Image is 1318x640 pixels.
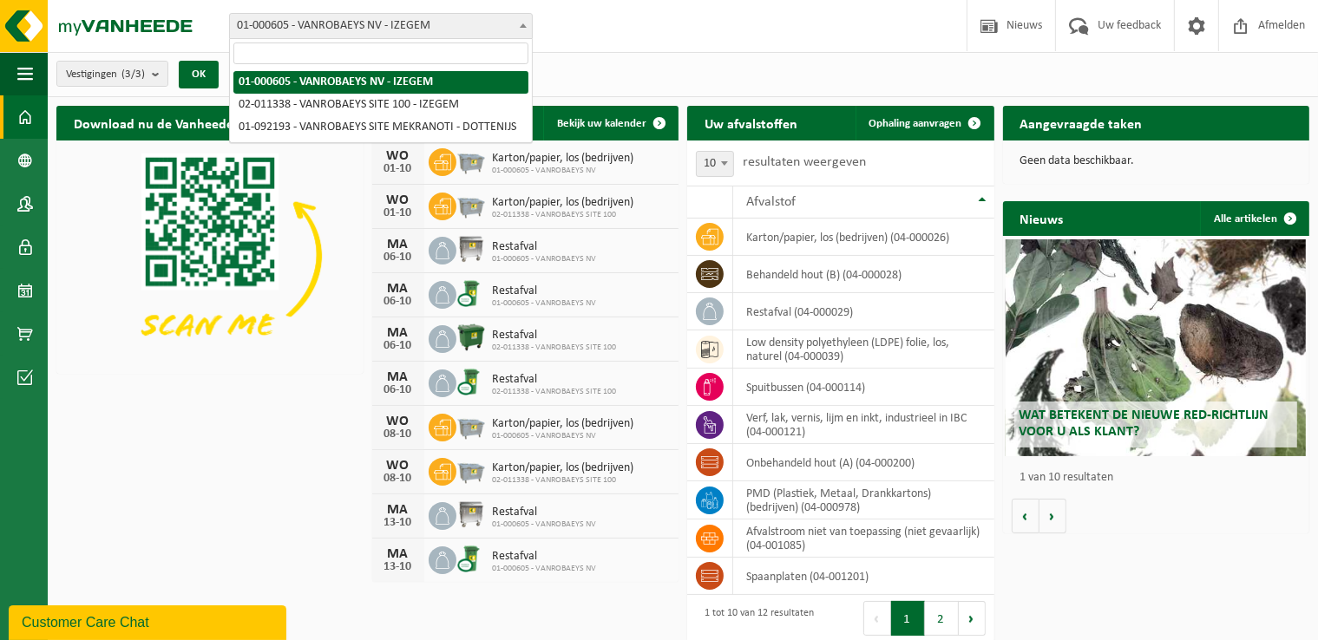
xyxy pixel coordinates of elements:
[733,558,994,595] td: spaanplaten (04-001201)
[1012,499,1039,533] button: Vorige
[733,293,994,330] td: restafval (04-000029)
[381,149,416,163] div: WO
[493,475,634,486] span: 02-011338 - VANROBAEYS SITE 100
[381,517,416,529] div: 13-10
[493,564,597,574] span: 01-000605 - VANROBAEYS NV
[493,506,597,519] span: Restafval
[381,326,416,340] div: MA
[381,370,416,384] div: MA
[381,282,416,296] div: MA
[456,146,486,175] img: WB-2500-GAL-GY-01
[381,238,416,251] div: MA
[381,296,416,308] div: 06-10
[66,62,145,88] span: Vestigingen
[381,473,416,485] div: 08-10
[381,561,416,573] div: 13-10
[696,599,814,637] div: 1 tot 10 van 12 resultaten
[925,601,959,636] button: 2
[493,329,617,343] span: Restafval
[1039,499,1066,533] button: Volgende
[456,323,486,352] img: WB-1100-HPE-GN-01
[493,196,634,210] span: Karton/papier, los (bedrijven)
[230,14,532,38] span: 01-000605 - VANROBAEYS NV - IZEGEM
[543,106,677,140] a: Bekijk uw kalender
[179,61,219,88] button: OK
[233,94,528,116] li: 02-011338 - VANROBAEYS SITE 100 - IZEGEM
[229,13,533,39] span: 01-000605 - VANROBAEYS NV - IZEGEM
[381,340,416,352] div: 06-10
[121,69,145,80] count: (3/3)
[381,428,416,441] div: 08-10
[1003,106,1160,140] h2: Aangevraagde taken
[746,195,796,209] span: Afvalstof
[381,415,416,428] div: WO
[493,284,597,298] span: Restafval
[493,152,634,166] span: Karton/papier, los (bedrijven)
[456,411,486,441] img: WB-2500-GAL-GY-01
[381,547,416,561] div: MA
[869,118,962,129] span: Ophaling aanvragen
[493,298,597,309] span: 01-000605 - VANROBAEYS NV
[381,384,416,396] div: 06-10
[733,519,994,558] td: afvalstroom niet van toepassing (niet gevaarlijk) (04-001085)
[697,152,733,176] span: 10
[733,330,994,369] td: low density polyethyleen (LDPE) folie, los, naturel (04-000039)
[959,601,986,636] button: Next
[456,234,486,264] img: WB-1100-GAL-GY-02
[493,373,617,387] span: Restafval
[863,601,891,636] button: Previous
[493,550,597,564] span: Restafval
[733,444,994,481] td: onbehandeld hout (A) (04-000200)
[493,431,634,441] span: 01-000605 - VANROBAEYS NV
[1020,472,1302,484] p: 1 van 10 resultaten
[557,118,646,129] span: Bekijk uw kalender
[381,251,416,264] div: 06-10
[1019,408,1269,439] span: Wat betekent de nieuwe RED-richtlijn voor u als klant?
[493,387,617,397] span: 02-011338 - VANROBAEYS SITE 100
[456,367,486,396] img: WB-0240-CU
[233,116,528,139] li: 01-092193 - VANROBAEYS SITE MEKRANOTI - DOTTENIJS
[381,193,416,207] div: WO
[733,481,994,519] td: PMD (Plastiek, Metaal, Drankkartons) (bedrijven) (04-000978)
[381,207,416,219] div: 01-10
[381,459,416,473] div: WO
[493,166,634,176] span: 01-000605 - VANROBAEYS NV
[456,500,486,529] img: WB-1100-GAL-GY-02
[493,240,597,254] span: Restafval
[1020,155,1293,167] p: Geen data beschikbaar.
[1006,239,1306,456] a: Wat betekent de nieuwe RED-richtlijn voor u als klant?
[856,106,993,140] a: Ophaling aanvragen
[56,140,364,370] img: Download de VHEPlus App
[381,163,416,175] div: 01-10
[743,155,866,169] label: resultaten weergeven
[456,544,486,573] img: WB-0240-CU
[233,71,528,94] li: 01-000605 - VANROBAEYS NV - IZEGEM
[493,343,617,353] span: 02-011338 - VANROBAEYS SITE 100
[696,151,734,177] span: 10
[1003,201,1081,235] h2: Nieuws
[733,219,994,256] td: karton/papier, los (bedrijven) (04-000026)
[733,406,994,444] td: verf, lak, vernis, lijm en inkt, industrieel in IBC (04-000121)
[1200,201,1308,236] a: Alle artikelen
[56,61,168,87] button: Vestigingen(3/3)
[456,190,486,219] img: WB-2500-GAL-GY-01
[891,601,925,636] button: 1
[493,519,597,530] span: 01-000605 - VANROBAEYS NV
[56,106,288,140] h2: Download nu de Vanheede+ app!
[687,106,815,140] h2: Uw afvalstoffen
[381,503,416,517] div: MA
[493,417,634,431] span: Karton/papier, los (bedrijven)
[9,602,290,640] iframe: chat widget
[493,254,597,264] span: 01-000605 - VANROBAEYS NV
[493,461,634,475] span: Karton/papier, los (bedrijven)
[493,210,634,220] span: 02-011338 - VANROBAEYS SITE 100
[456,455,486,485] img: WB-2500-GAL-GY-01
[456,278,486,308] img: WB-0240-CU
[733,369,994,406] td: spuitbussen (04-000114)
[733,256,994,293] td: behandeld hout (B) (04-000028)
